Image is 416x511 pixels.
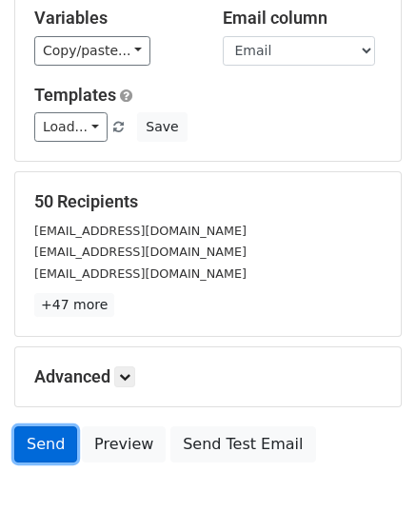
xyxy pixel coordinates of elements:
a: Load... [34,112,108,142]
a: +47 more [34,293,114,317]
h5: Email column [223,8,383,29]
small: [EMAIL_ADDRESS][DOMAIN_NAME] [34,224,247,238]
h5: Variables [34,8,194,29]
h5: 50 Recipients [34,191,382,212]
a: Preview [82,426,166,462]
button: Save [137,112,187,142]
small: [EMAIL_ADDRESS][DOMAIN_NAME] [34,266,247,281]
h5: Advanced [34,366,382,387]
iframe: Chat Widget [321,420,416,511]
a: Templates [34,85,116,105]
a: Send [14,426,77,462]
a: Copy/paste... [34,36,150,66]
small: [EMAIL_ADDRESS][DOMAIN_NAME] [34,245,247,259]
a: Send Test Email [170,426,315,462]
